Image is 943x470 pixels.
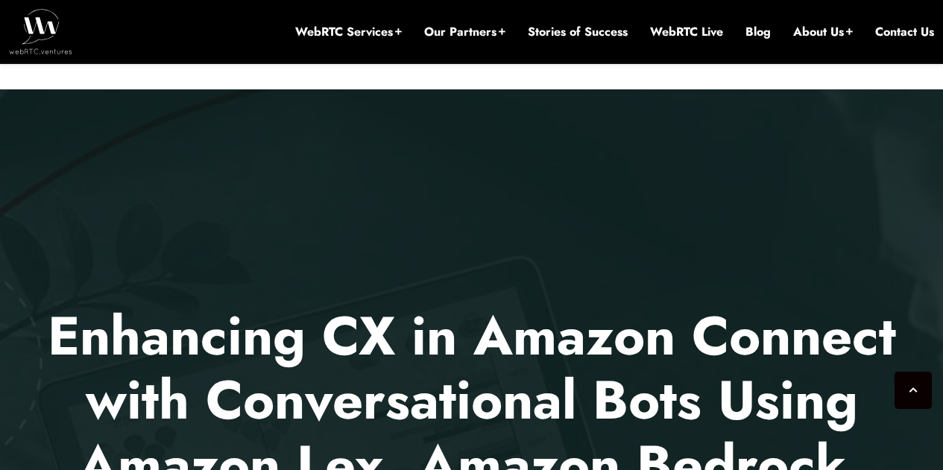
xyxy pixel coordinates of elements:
a: WebRTC Live [650,24,723,40]
a: WebRTC Services [295,24,402,40]
a: Blog [745,24,771,40]
a: Stories of Success [528,24,628,40]
a: Contact Us [875,24,934,40]
a: Our Partners [424,24,505,40]
a: About Us [793,24,853,40]
img: WebRTC.ventures [9,9,72,54]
